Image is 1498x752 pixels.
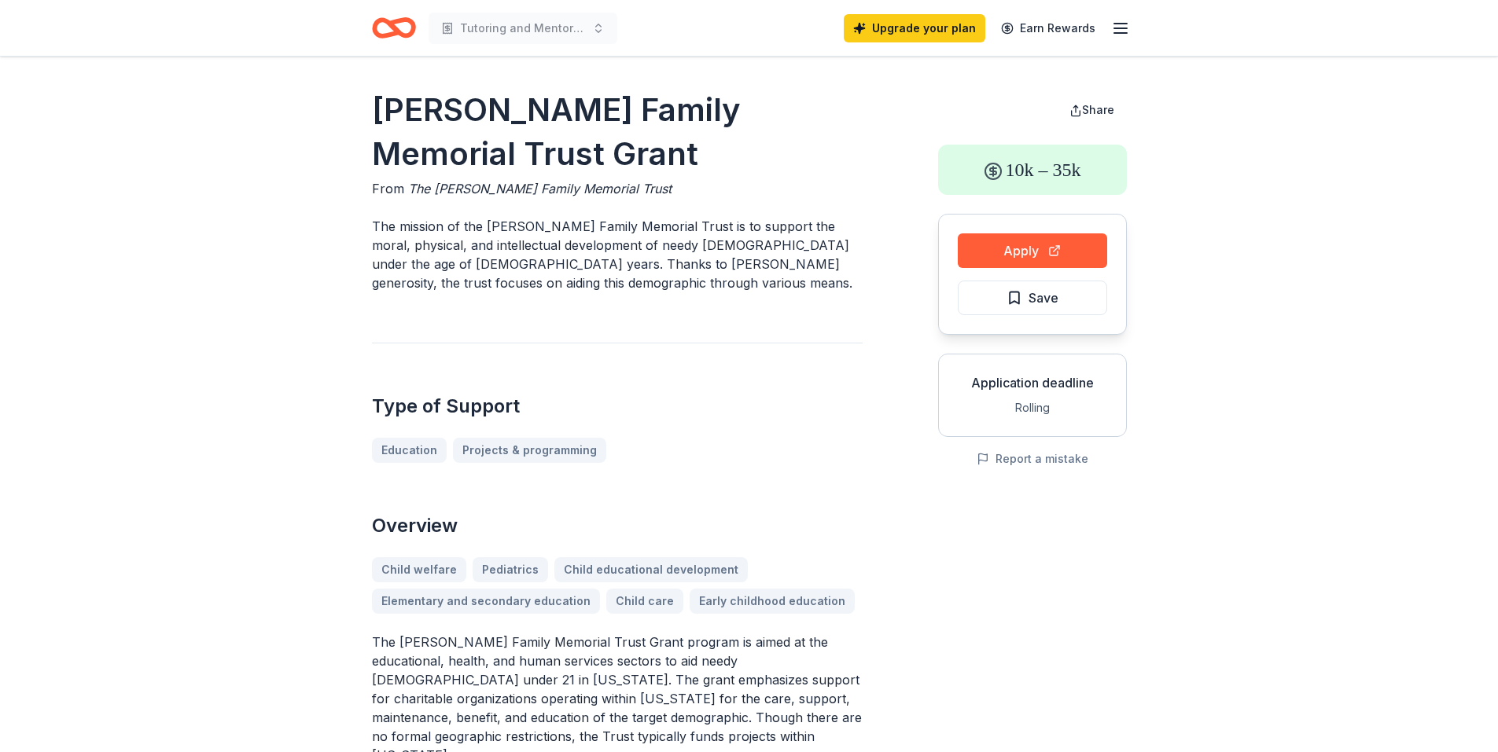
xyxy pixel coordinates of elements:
[951,373,1113,392] div: Application deadline
[1029,288,1058,308] span: Save
[958,281,1107,315] button: Save
[372,217,863,292] p: The mission of the [PERSON_NAME] Family Memorial Trust is to support the moral, physical, and int...
[372,438,447,463] a: Education
[951,398,1113,417] div: Rolling
[460,19,586,38] span: Tutoring and Mentoring
[372,394,863,419] h2: Type of Support
[429,13,617,44] button: Tutoring and Mentoring
[958,233,1107,268] button: Apply
[372,513,863,538] h2: Overview
[844,14,985,42] a: Upgrade your plan
[992,14,1105,42] a: Earn Rewards
[372,88,863,176] h1: [PERSON_NAME] Family Memorial Trust Grant
[1057,94,1127,126] button: Share
[1082,103,1114,116] span: Share
[977,449,1088,468] button: Report a mistake
[372,9,416,46] a: Home
[938,145,1127,195] div: 10k – 35k
[372,179,863,198] div: From
[453,438,606,463] a: Projects & programming
[408,181,672,196] span: The [PERSON_NAME] Family Memorial Trust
